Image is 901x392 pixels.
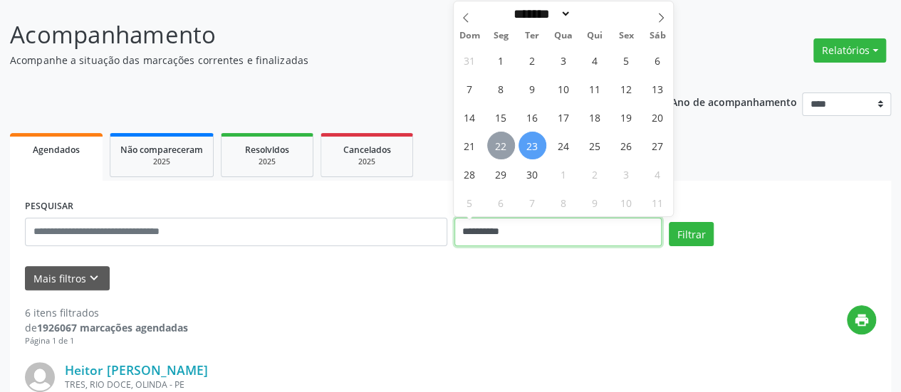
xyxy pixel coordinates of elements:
[613,160,640,188] span: Outubro 3, 2025
[231,157,303,167] div: 2025
[581,160,609,188] span: Outubro 2, 2025
[550,46,578,74] span: Setembro 3, 2025
[519,103,546,131] span: Setembro 16, 2025
[120,144,203,156] span: Não compareceram
[65,362,208,378] a: Heitor [PERSON_NAME]
[10,53,627,68] p: Acompanhe a situação das marcações correntes e finalizadas
[25,266,110,291] button: Mais filtroskeyboard_arrow_down
[25,305,188,320] div: 6 itens filtrados
[456,46,484,74] span: Agosto 31, 2025
[519,46,546,74] span: Setembro 2, 2025
[581,103,609,131] span: Setembro 18, 2025
[487,160,515,188] span: Setembro 29, 2025
[550,160,578,188] span: Outubro 1, 2025
[37,321,188,334] strong: 1926067 marcações agendadas
[86,270,102,286] i: keyboard_arrow_down
[581,132,609,159] span: Setembro 25, 2025
[456,103,484,131] span: Setembro 14, 2025
[644,160,672,188] span: Outubro 4, 2025
[644,132,672,159] span: Setembro 27, 2025
[813,38,886,63] button: Relatórios
[65,378,662,391] div: TRES, RIO DOCE, OLINDA - PE
[581,189,609,216] span: Outubro 9, 2025
[456,132,484,159] span: Setembro 21, 2025
[25,362,55,392] img: img
[454,31,485,41] span: Dom
[487,189,515,216] span: Outubro 6, 2025
[485,31,516,41] span: Seg
[581,46,609,74] span: Setembro 4, 2025
[33,144,80,156] span: Agendados
[487,103,515,131] span: Setembro 15, 2025
[120,157,203,167] div: 2025
[613,75,640,102] span: Setembro 12, 2025
[456,75,484,102] span: Setembro 7, 2025
[671,92,797,110] p: Ano de acompanhamento
[487,75,515,102] span: Setembro 8, 2025
[644,189,672,216] span: Outubro 11, 2025
[25,320,188,335] div: de
[516,31,548,41] span: Ter
[669,222,714,246] button: Filtrar
[487,46,515,74] span: Setembro 1, 2025
[10,17,627,53] p: Acompanhamento
[847,305,876,334] button: print
[550,189,578,216] span: Outubro 8, 2025
[550,75,578,102] span: Setembro 10, 2025
[571,6,618,21] input: Year
[610,31,642,41] span: Sex
[644,75,672,102] span: Setembro 13, 2025
[613,189,640,216] span: Outubro 10, 2025
[519,189,546,216] span: Outubro 7, 2025
[331,157,402,167] div: 2025
[25,335,188,347] div: Página 1 de 1
[581,75,609,102] span: Setembro 11, 2025
[509,6,572,21] select: Month
[613,46,640,74] span: Setembro 5, 2025
[343,144,391,156] span: Cancelados
[456,160,484,188] span: Setembro 28, 2025
[519,160,546,188] span: Setembro 30, 2025
[487,132,515,159] span: Setembro 22, 2025
[550,132,578,159] span: Setembro 24, 2025
[644,46,672,74] span: Setembro 6, 2025
[519,132,546,159] span: Setembro 23, 2025
[579,31,610,41] span: Qui
[245,144,289,156] span: Resolvidos
[519,75,546,102] span: Setembro 9, 2025
[550,103,578,131] span: Setembro 17, 2025
[25,196,73,218] label: PESQUISAR
[456,189,484,216] span: Outubro 5, 2025
[613,132,640,159] span: Setembro 26, 2025
[642,31,673,41] span: Sáb
[613,103,640,131] span: Setembro 19, 2025
[854,312,870,328] i: print
[644,103,672,131] span: Setembro 20, 2025
[548,31,579,41] span: Qua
